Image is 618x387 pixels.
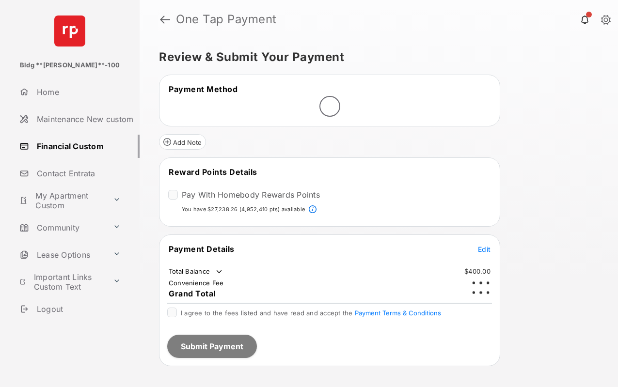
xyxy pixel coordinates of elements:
label: Pay With Homebody Rewards Points [182,190,320,200]
p: You have $27,238.26 (4,952,410 pts) available [182,205,305,214]
img: svg+xml;base64,PHN2ZyB4bWxucz0iaHR0cDovL3d3dy53My5vcmcvMjAwMC9zdmciIHdpZHRoPSI2NCIgaGVpZ2h0PSI2NC... [54,15,85,46]
button: I agree to the fees listed and have read and accept the [355,309,441,317]
a: Community [16,216,109,239]
a: My Apartment Custom [16,189,109,212]
p: Bldg **[PERSON_NAME]**-100 [20,61,120,70]
span: Reward Points Details [169,167,257,177]
a: Lease Options [16,243,109,266]
td: Total Balance [168,267,224,277]
a: Maintenance New custom [16,108,140,131]
button: Add Note [159,134,206,150]
a: Contact Entrata [16,162,140,185]
a: Important Links Custom Text [16,270,109,294]
span: Payment Method [169,84,238,94]
span: Grand Total [169,289,216,298]
td: Convenience Fee [168,279,224,287]
td: $400.00 [464,267,491,276]
span: Edit [478,245,491,253]
span: I agree to the fees listed and have read and accept the [181,309,441,317]
h5: Review & Submit Your Payment [159,51,591,63]
button: Edit [478,244,491,254]
a: Home [16,80,140,104]
a: Financial Custom [16,135,140,158]
a: Logout [16,297,140,321]
button: Submit Payment [167,335,257,358]
strong: One Tap Payment [176,14,277,25]
span: Payment Details [169,244,235,254]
